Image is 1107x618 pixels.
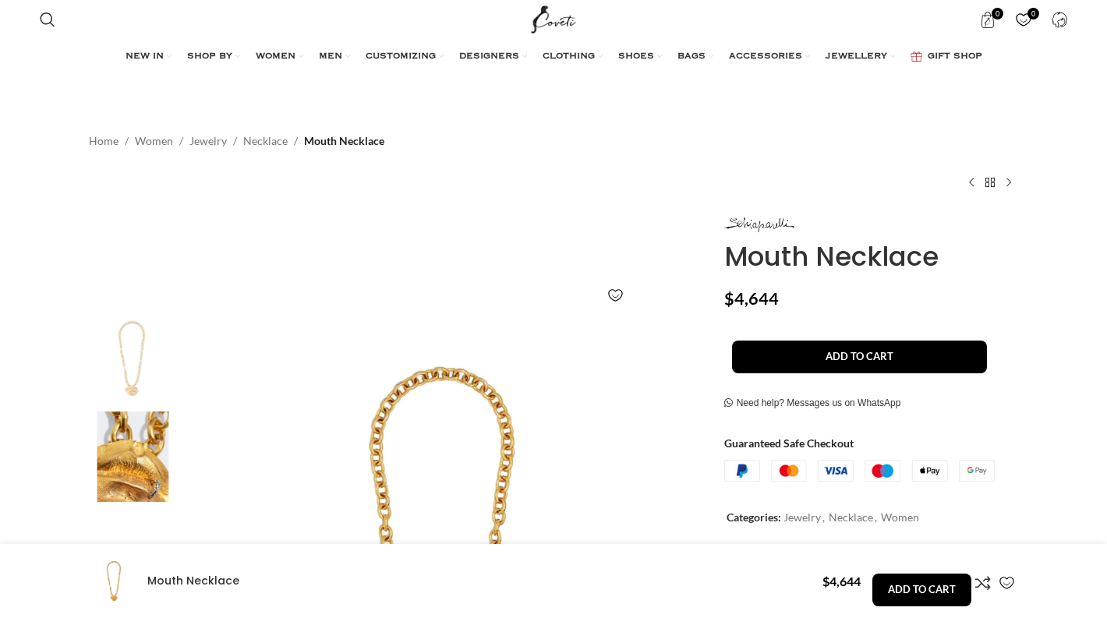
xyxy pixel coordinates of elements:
img: guaranteed-safe-checkout-bordered.j [724,460,995,482]
span: JEWELLERY [826,51,887,63]
span: GIFT SHOP [928,51,982,63]
a: CLOTHING [543,41,603,72]
span: SHOES [618,51,654,63]
h4: Mouth Necklace [147,574,811,589]
bdi: 4,644 [724,288,779,309]
span: 0 [1027,8,1039,19]
a: JEWELLERY [826,41,895,72]
span: , [875,509,877,526]
span: Categories: [727,510,781,524]
span: BAGS [677,51,706,63]
img: GiftBag [911,51,922,62]
a: Necklace [243,132,288,150]
a: Women [881,510,919,524]
a: Need help? Messages us on WhatsApp [724,397,901,410]
span: $ [822,574,829,588]
nav: Breadcrumb [89,132,384,150]
button: Add to cart [732,341,987,373]
span: CUSTOMIZING [366,51,436,63]
img: Schiaparelli necklace [85,411,180,503]
span: DESIGNERS [459,51,519,63]
a: Jewelry [189,132,227,150]
a: 0 [972,4,1004,35]
span: 0 [992,8,1003,19]
span: ACCESSORIES [729,51,802,63]
span: WOMEN [256,51,295,63]
a: MEN [319,41,350,72]
span: NEW IN [126,51,164,63]
a: GIFT SHOP [911,41,982,72]
a: 0 [1008,4,1040,35]
a: Home [89,132,118,150]
bdi: 4,644 [822,574,861,588]
img: Schiaparelli [724,217,794,232]
span: SHOP BY [187,51,232,63]
a: Site logo [528,12,580,25]
div: My Wishlist [1008,4,1040,35]
button: Add to cart [872,574,971,606]
img: Schiaparelli Mouth Necklace20619 nobg [85,313,180,404]
a: SHOES [618,41,662,72]
a: BAGS [677,41,713,72]
a: NEW IN [126,41,172,72]
a: DESIGNERS [459,41,527,72]
span: Mouth Necklace [304,132,384,150]
a: Necklace [829,510,873,524]
a: Jewelry [783,510,821,524]
a: Previous product [962,173,981,192]
a: Women [135,132,173,150]
span: $ [724,288,734,309]
a: Next product [999,173,1018,192]
div: Main navigation [32,41,1076,72]
h1: Mouth Necklace [724,241,1018,273]
a: ACCESSORIES [729,41,810,72]
strong: Guaranteed Safe Checkout [724,436,854,450]
span: MEN [319,51,342,63]
span: CLOTHING [543,51,595,63]
a: SHOP BY [187,41,240,72]
span: , [822,509,825,526]
a: Search [32,4,63,35]
img: Schiaparelli Mouth Necklace20619 nobg [89,556,140,606]
a: CUSTOMIZING [366,41,444,72]
a: WOMEN [256,41,303,72]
